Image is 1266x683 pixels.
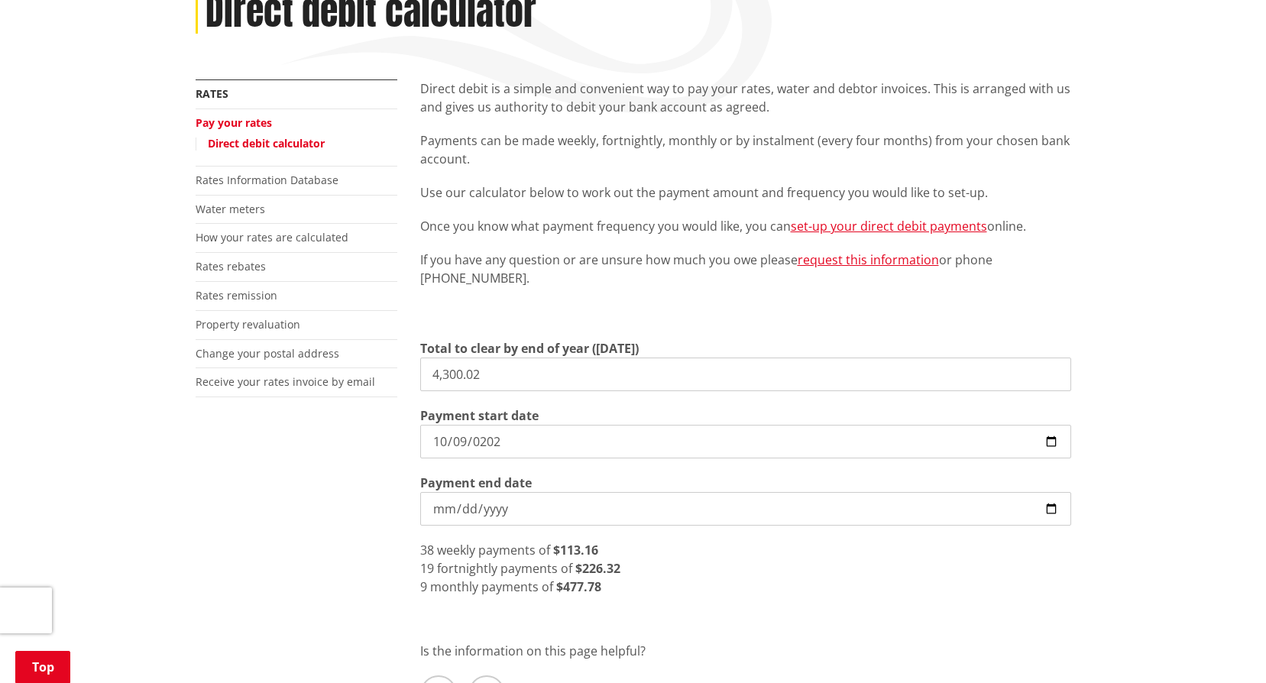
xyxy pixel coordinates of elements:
p: Use our calculator below to work out the payment amount and frequency you would like to set-up. [420,183,1071,202]
label: Total to clear by end of year ([DATE]) [420,339,639,358]
a: Rates rebates [196,259,266,274]
a: Change your postal address [196,346,339,361]
p: Is the information on this page helpful? [420,642,1071,660]
a: Water meters [196,202,265,216]
a: Rates Information Database [196,173,338,187]
p: If you have any question or are unsure how much you owe please or phone [PHONE_NUMBER]. [420,251,1071,287]
p: Direct debit is a simple and convenient way to pay your rates, water and debtor invoices. This is... [420,79,1071,116]
span: monthly payments of [430,578,553,595]
a: Top [15,651,70,683]
strong: $477.78 [556,578,601,595]
span: 19 [420,560,434,577]
span: weekly payments of [437,542,550,558]
label: Payment start date [420,406,539,425]
a: Rates remission [196,288,277,303]
span: 9 [420,578,427,595]
label: Payment end date [420,474,532,492]
a: Property revaluation [196,317,300,332]
a: set-up your direct debit payments [791,218,987,235]
a: How your rates are calculated [196,230,348,244]
p: Once you know what payment frequency you would like, you can online. [420,217,1071,235]
strong: $226.32 [575,560,620,577]
a: Direct debit calculator [208,136,325,151]
iframe: Messenger Launcher [1196,619,1251,674]
a: Pay your rates [196,115,272,130]
p: Payments can be made weekly, fortnightly, monthly or by instalment (every four months) from your ... [420,131,1071,168]
a: Rates [196,86,228,101]
strong: $113.16 [553,542,598,558]
a: request this information [798,251,939,268]
span: 38 [420,542,434,558]
span: fortnightly payments of [437,560,572,577]
a: Receive your rates invoice by email [196,374,375,389]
